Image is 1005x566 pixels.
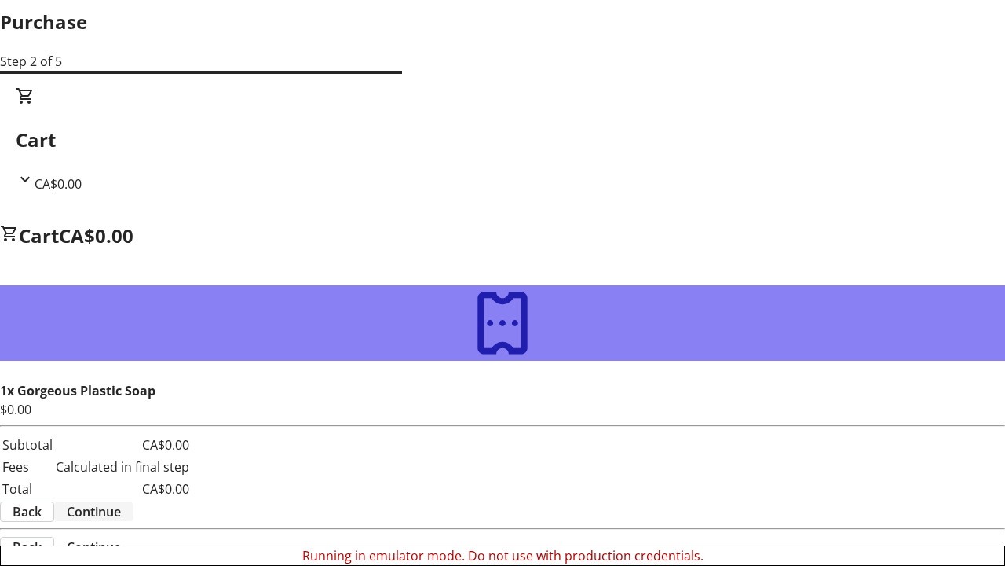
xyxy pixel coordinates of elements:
td: Total [2,479,53,499]
div: CartCA$0.00 [16,86,989,193]
td: Subtotal [2,435,53,455]
td: Fees [2,457,53,477]
td: CA$0.00 [55,435,190,455]
button: Continue [54,538,133,557]
span: Cart [19,222,59,248]
span: Continue [67,538,121,557]
span: CA$0.00 [35,175,82,193]
td: CA$0.00 [55,479,190,499]
button: Continue [54,502,133,521]
span: Back [13,502,42,521]
td: Calculated in final step [55,457,190,477]
span: Continue [67,502,121,521]
span: Back [13,538,42,557]
h2: Cart [16,126,989,154]
span: CA$0.00 [59,222,133,248]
